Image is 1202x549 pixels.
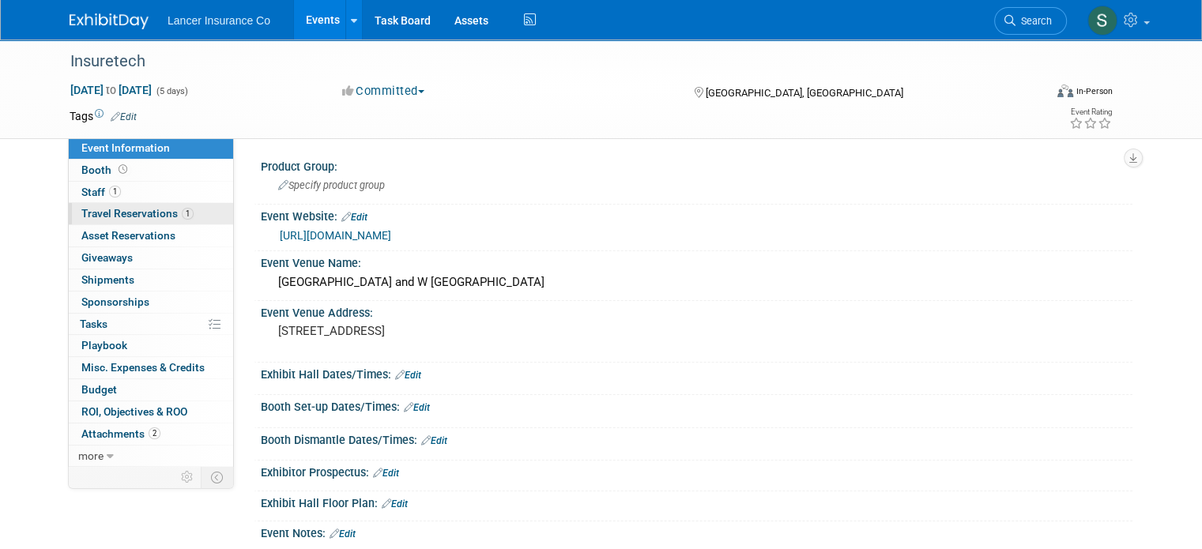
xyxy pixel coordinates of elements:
div: Event Rating [1069,108,1112,116]
span: Search [1015,15,1052,27]
span: Booth not reserved yet [115,164,130,175]
a: Event Information [69,137,233,159]
a: Travel Reservations1 [69,203,233,224]
span: [GEOGRAPHIC_DATA], [GEOGRAPHIC_DATA] [706,87,903,99]
td: Personalize Event Tab Strip [174,467,202,487]
div: Booth Set-up Dates/Times: [261,395,1132,416]
a: ROI, Objectives & ROO [69,401,233,423]
a: Edit [330,528,356,540]
span: ROI, Objectives & ROO [81,405,187,418]
span: Attachments [81,427,160,440]
a: Edit [341,212,367,223]
a: Playbook [69,335,233,356]
pre: [STREET_ADDRESS] [278,324,607,338]
a: Budget [69,379,233,400]
a: Edit [373,468,399,479]
div: [GEOGRAPHIC_DATA] and W [GEOGRAPHIC_DATA] [273,270,1121,295]
span: [DATE] [DATE] [70,83,153,97]
a: Shipments [69,269,233,291]
div: Exhibit Hall Dates/Times: [261,363,1132,383]
span: 1 [109,186,121,197]
a: Edit [395,370,421,381]
div: Event Format [959,82,1113,106]
span: Giveaways [81,251,133,264]
span: Staff [81,186,121,198]
a: Tasks [69,314,233,335]
a: Misc. Expenses & Credits [69,357,233,378]
span: Tasks [80,318,107,330]
div: Exhibitor Prospectus: [261,461,1132,481]
span: Budget [81,383,117,396]
div: In-Person [1076,85,1113,97]
span: Misc. Expenses & Credits [81,361,205,374]
span: to [104,84,119,96]
span: Booth [81,164,130,176]
div: Booth Dismantle Dates/Times: [261,428,1132,449]
a: Edit [404,402,430,413]
a: [URL][DOMAIN_NAME] [280,229,391,242]
span: Event Information [81,141,170,154]
a: Sponsorships [69,291,233,313]
td: Toggle Event Tabs [202,467,234,487]
span: 1 [182,208,194,220]
a: Edit [382,498,408,510]
div: Event Notes: [261,521,1132,542]
a: Staff1 [69,182,233,203]
a: Giveaways [69,247,233,269]
div: Product Group: [261,155,1132,175]
span: (5 days) [155,86,188,96]
a: Booth [69,160,233,181]
a: Edit [421,435,447,446]
button: Committed [337,83,431,100]
span: Lancer Insurance Co [168,14,270,27]
img: ExhibitDay [70,13,149,29]
div: Event Venue Name: [261,251,1132,271]
td: Tags [70,108,137,124]
a: Search [994,7,1067,35]
span: Specify product group [278,179,385,191]
a: Asset Reservations [69,225,233,246]
img: Format-Inperson.png [1057,85,1073,97]
span: more [78,449,104,462]
span: 2 [149,427,160,439]
span: Playbook [81,339,127,352]
span: Sponsorships [81,295,149,308]
span: Shipments [81,273,134,286]
div: Event Website: [261,205,1132,225]
a: Attachments2 [69,423,233,445]
span: Travel Reservations [81,207,194,220]
div: Insuretech [65,47,1024,76]
img: Steven O'Shea [1087,6,1117,36]
a: Edit [111,111,137,122]
a: more [69,446,233,467]
div: Event Venue Address: [261,301,1132,321]
div: Exhibit Hall Floor Plan: [261,491,1132,512]
span: Asset Reservations [81,229,175,242]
